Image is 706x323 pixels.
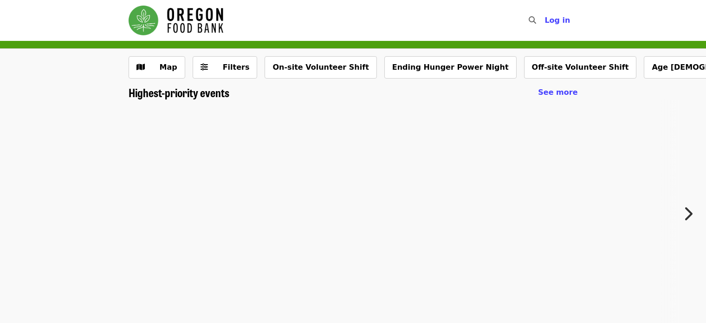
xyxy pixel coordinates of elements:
[544,16,570,25] span: Log in
[136,63,145,72] i: map icon
[529,16,536,25] i: search icon
[537,11,577,30] button: Log in
[265,56,376,79] button: On-site Volunteer Shift
[524,56,637,79] button: Off-site Volunteer Shift
[538,88,577,97] span: See more
[675,201,706,227] button: Next item
[683,205,693,223] i: chevron-right icon
[384,56,517,79] button: Ending Hunger Power Night
[538,87,577,98] a: See more
[542,9,549,32] input: Search
[129,86,229,99] a: Highest-priority events
[201,63,208,72] i: sliders-h icon
[121,86,585,99] div: Highest-priority events
[160,63,177,72] span: Map
[193,56,258,79] button: Filters (0 selected)
[129,84,229,100] span: Highest-priority events
[129,56,185,79] button: Show map view
[223,63,250,72] span: Filters
[129,6,223,35] img: Oregon Food Bank - Home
